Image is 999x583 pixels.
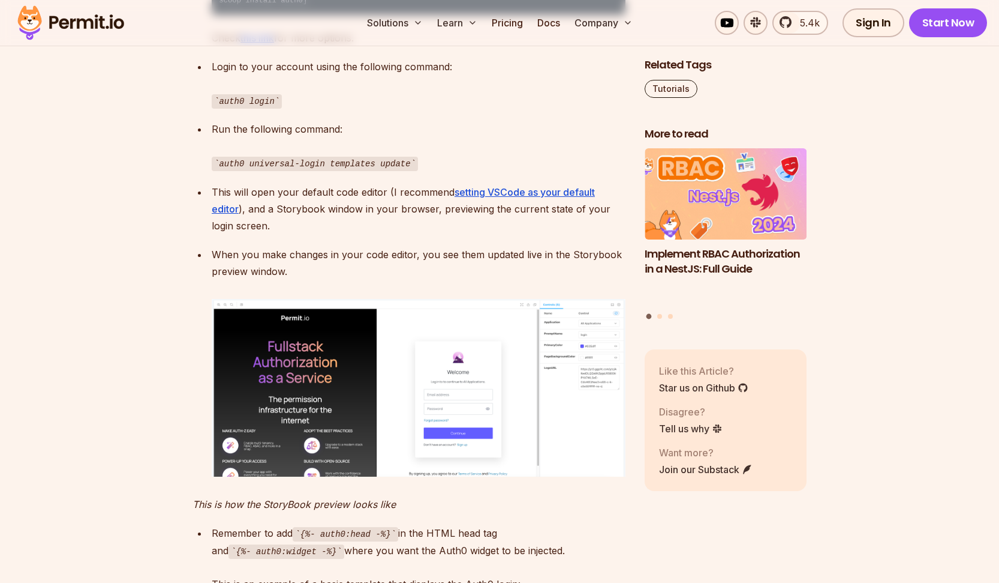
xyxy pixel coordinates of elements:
p: Login to your account using the following command: [212,58,625,109]
h3: Implement RBAC Authorization in a NestJS: Full Guide [645,247,807,277]
button: Learn [432,11,482,35]
p: When you make changes in your code editor, you see them updated live in the Storybook preview win... [212,246,625,280]
p: Disagree? [659,405,723,419]
a: Join our Substack [659,462,753,477]
li: 1 of 3 [645,149,807,307]
p: This will open your default code editor (I recommend ), and a Storybook window in your browser, p... [212,184,625,234]
h2: Related Tags [645,58,807,73]
a: Pricing [487,11,528,35]
a: setting VSCode as your default editor [212,186,595,215]
button: Go to slide 1 [646,314,652,319]
img: Permit logo [12,2,130,43]
code: auth0 login [212,94,282,109]
p: Want more? [659,446,753,460]
code: auth0 universal-login templates update [212,157,418,171]
a: Sign In [842,8,904,37]
h2: More to read [645,127,807,142]
a: Star us on Github [659,381,748,395]
a: 5.4k [772,11,828,35]
p: Run the following command: [212,121,625,172]
a: Tutorials [645,80,697,98]
a: Docs [532,11,565,35]
button: Go to slide 2 [657,314,662,319]
p: Like this Article? [659,364,748,378]
a: Implement RBAC Authorization in a NestJS: Full GuideImplement RBAC Authorization in a NestJS: Ful... [645,149,807,307]
button: Solutions [362,11,428,35]
code: {%- auth0:widget -%} [228,545,344,559]
img: Implement RBAC Authorization in a NestJS: Full Guide [645,149,807,240]
span: 5.4k [793,16,820,30]
button: Go to slide 3 [668,314,673,319]
a: Tell us why [659,421,723,436]
a: Start Now [909,8,988,37]
img: unnamed (4).png [212,299,625,477]
button: Company [570,11,637,35]
div: Posts [645,149,807,321]
code: {%- auth0:head -%} [293,527,398,542]
em: This is how the StoryBook preview looks like [192,498,396,510]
